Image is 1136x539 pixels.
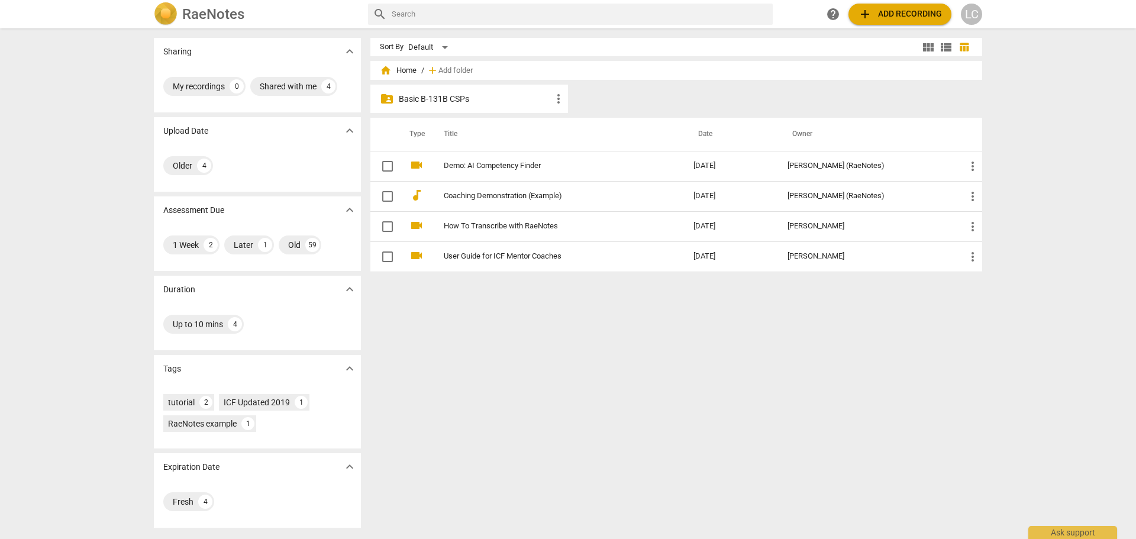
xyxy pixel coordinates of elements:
[684,181,779,211] td: [DATE]
[288,239,301,251] div: Old
[343,124,357,138] span: expand_more
[966,220,980,234] span: more_vert
[173,318,223,330] div: Up to 10 mins
[163,363,181,375] p: Tags
[966,189,980,204] span: more_vert
[343,44,357,59] span: expand_more
[228,317,242,331] div: 4
[234,239,253,251] div: Later
[421,66,424,75] span: /
[230,79,244,93] div: 0
[684,151,779,181] td: [DATE]
[955,38,973,56] button: Table view
[392,5,768,24] input: Search
[173,80,225,92] div: My recordings
[788,222,947,231] div: [PERSON_NAME]
[305,238,319,252] div: 59
[341,280,359,298] button: Show more
[444,162,651,170] a: Demo: AI Competency Finder
[343,282,357,296] span: expand_more
[173,239,199,251] div: 1 Week
[684,118,779,151] th: Date
[341,201,359,219] button: Show more
[409,188,424,202] span: audiotrack
[444,222,651,231] a: How To Transcribe with RaeNotes
[409,248,424,263] span: videocam
[380,92,394,106] span: folder_shared
[438,66,473,75] span: Add folder
[341,122,359,140] button: Show more
[321,79,335,93] div: 4
[444,252,651,261] a: User Guide for ICF Mentor Coaches
[182,6,244,22] h2: RaeNotes
[788,192,947,201] div: [PERSON_NAME] (RaeNotes)
[684,241,779,272] td: [DATE]
[258,238,272,252] div: 1
[204,238,218,252] div: 2
[343,362,357,376] span: expand_more
[260,80,317,92] div: Shared with me
[427,64,438,76] span: add
[788,162,947,170] div: [PERSON_NAME] (RaeNotes)
[848,4,951,25] button: Upload
[373,7,387,21] span: search
[154,2,359,26] a: LogoRaeNotes
[939,40,953,54] span: view_list
[241,417,254,430] div: 1
[444,192,651,201] a: Coaching Demonstration (Example)
[163,125,208,137] p: Upload Date
[295,396,308,409] div: 1
[163,204,224,217] p: Assessment Due
[966,250,980,264] span: more_vert
[822,4,844,25] a: Help
[788,252,947,261] div: [PERSON_NAME]
[168,418,237,430] div: RaeNotes example
[168,396,195,408] div: tutorial
[778,118,956,151] th: Owner
[198,495,212,509] div: 4
[163,46,192,58] p: Sharing
[919,38,937,56] button: Tile view
[380,43,404,51] div: Sort By
[341,360,359,377] button: Show more
[224,396,290,408] div: ICF Updated 2019
[409,158,424,172] span: videocam
[858,7,872,21] span: add
[154,2,177,26] img: Logo
[551,92,566,106] span: more_vert
[173,160,192,172] div: Older
[163,461,220,473] p: Expiration Date
[684,211,779,241] td: [DATE]
[430,118,684,151] th: Title
[921,40,935,54] span: view_module
[966,159,980,173] span: more_vert
[400,118,430,151] th: Type
[958,41,970,53] span: table_chart
[197,159,211,173] div: 4
[341,43,359,60] button: Show more
[380,64,392,76] span: home
[163,283,195,296] p: Duration
[341,458,359,476] button: Show more
[409,218,424,233] span: videocam
[826,7,840,21] span: help
[199,396,212,409] div: 2
[961,4,982,25] button: LC
[1028,526,1117,539] div: Ask support
[380,64,417,76] span: Home
[408,38,452,57] div: Default
[343,460,357,474] span: expand_more
[399,93,551,105] p: Basic B-131B CSPs
[173,496,193,508] div: Fresh
[858,7,942,21] span: Add recording
[937,38,955,56] button: List view
[343,203,357,217] span: expand_more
